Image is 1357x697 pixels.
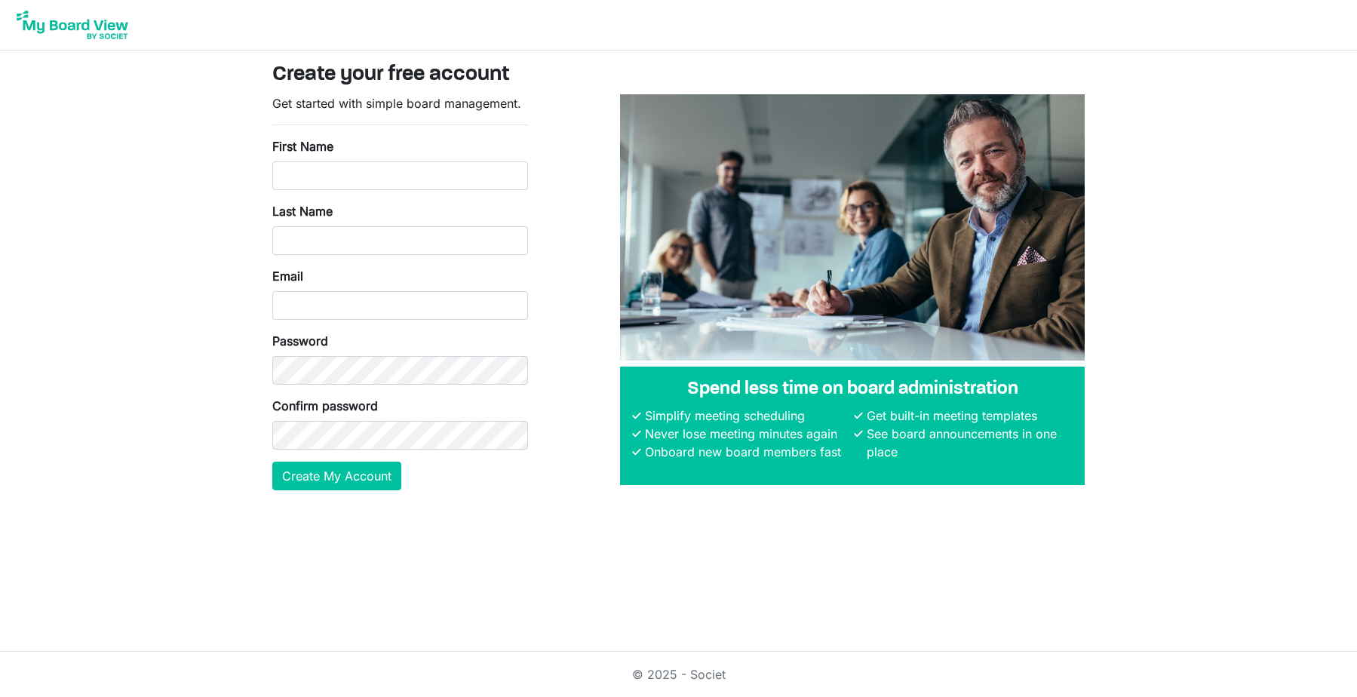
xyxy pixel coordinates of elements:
[620,94,1085,361] img: A photograph of board members sitting at a table
[632,379,1073,401] h4: Spend less time on board administration
[632,667,726,682] a: © 2025 - Societ
[272,332,328,350] label: Password
[272,63,1085,88] h3: Create your free account
[272,202,333,220] label: Last Name
[863,407,1073,425] li: Get built-in meeting templates
[12,6,133,44] img: My Board View Logo
[272,137,333,155] label: First Name
[641,425,851,443] li: Never lose meeting minutes again
[863,425,1073,461] li: See board announcements in one place
[641,407,851,425] li: Simplify meeting scheduling
[641,443,851,461] li: Onboard new board members fast
[272,96,521,111] span: Get started with simple board management.
[272,397,378,415] label: Confirm password
[272,267,303,285] label: Email
[272,462,401,490] button: Create My Account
